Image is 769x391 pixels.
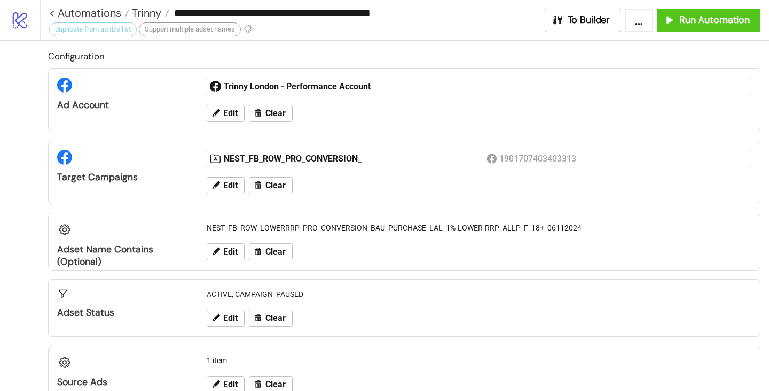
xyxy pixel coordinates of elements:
span: Edit [223,380,238,389]
button: ... [625,9,653,32]
div: Trinny London - Performance Account [224,81,486,93]
button: Edit [207,105,245,122]
h2: Configuration [48,49,760,63]
div: duplicate from ad IDs list [49,22,137,36]
button: Edit [207,177,245,194]
button: To Builder [545,9,622,32]
span: Edit [223,109,238,118]
div: 1 item [202,350,756,371]
a: < Automations [49,7,129,18]
div: NEST_FB_ROW_PRO_CONVERSION_ [224,153,486,165]
button: Clear [249,310,293,327]
div: Target Campaigns [57,171,189,183]
div: 1901707403403313 [499,152,578,165]
div: Adset Status [57,306,189,319]
div: NEST_FB_ROW_LOWERRRP_PRO_CONVERSION_BAU_PURCHASE_LAL_1%-LOWER-RRP_ALLP_F_18+_06112024 [202,218,756,238]
div: Adset Name contains (optional) [57,243,189,268]
button: Edit [207,243,245,260]
span: Edit [223,181,238,190]
span: Trinny [129,6,161,20]
span: Clear [265,380,286,389]
div: ACTIVE, CAMPAIGN_PAUSED [202,284,756,304]
button: Run Automation [657,9,760,32]
span: Clear [265,247,286,257]
button: Clear [249,243,293,260]
span: To Builder [568,14,610,26]
div: Support multiple adset names [139,22,241,36]
span: Edit [223,313,238,323]
button: Edit [207,310,245,327]
div: Source Ads [57,376,189,388]
span: Run Automation [679,14,750,26]
span: Clear [265,109,286,118]
span: Clear [265,313,286,323]
button: Clear [249,177,293,194]
button: Clear [249,105,293,122]
div: Ad Account [57,99,189,111]
span: Edit [223,247,238,257]
a: Trinny [129,7,169,18]
span: Clear [265,181,286,190]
